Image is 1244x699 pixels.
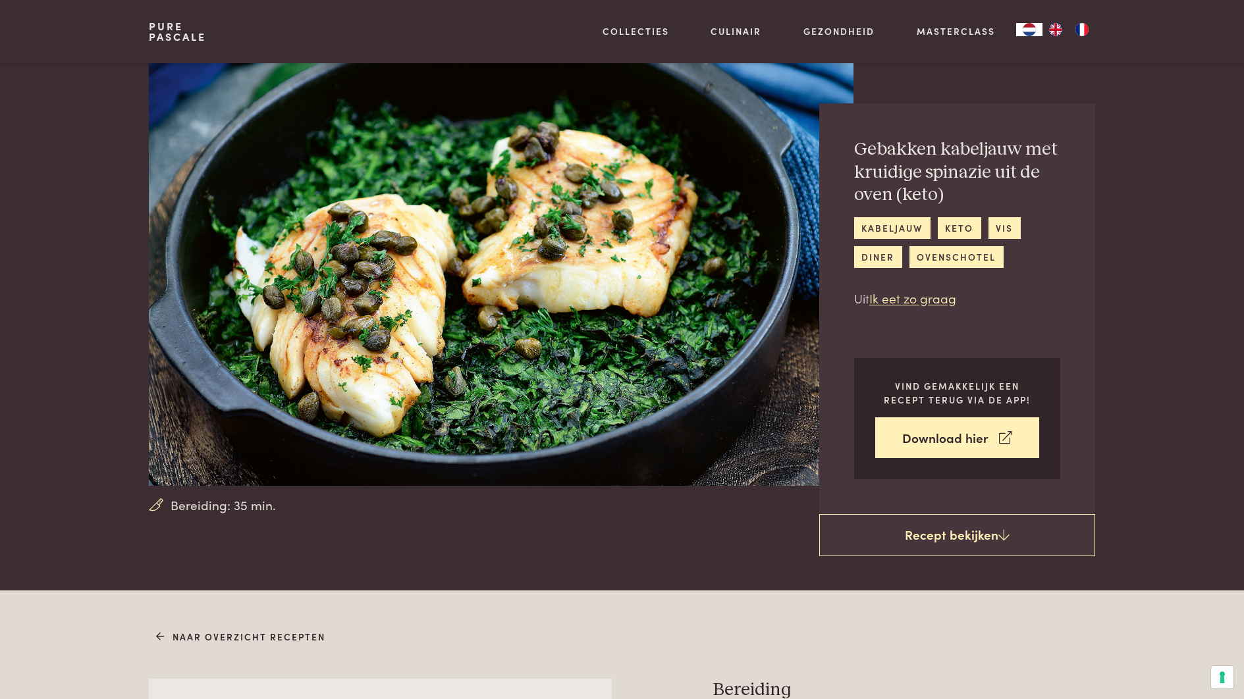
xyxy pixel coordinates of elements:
[819,514,1095,556] a: Recept bekijken
[803,24,875,38] a: Gezondheid
[854,217,931,239] a: kabeljauw
[938,217,981,239] a: keto
[917,24,995,38] a: Masterclass
[1016,23,1095,36] aside: Language selected: Nederlands
[1211,666,1233,688] button: Uw voorkeuren voor toestemming voor trackingtechnologieën
[1069,23,1095,36] a: FR
[854,138,1060,207] h2: Gebakken kabeljauw met kruidige spinazie uit de oven (keto)
[603,24,669,38] a: Collecties
[1016,23,1042,36] a: NL
[875,379,1039,406] p: Vind gemakkelijk een recept terug via de app!
[171,496,276,515] span: Bereiding: 35 min.
[854,246,902,268] a: diner
[149,63,853,486] img: Gebakken kabeljauw met kruidige spinazie uit de oven (keto)
[909,246,1004,268] a: ovenschotel
[711,24,761,38] a: Culinair
[875,417,1039,459] a: Download hier
[1016,23,1042,36] div: Language
[1042,23,1069,36] a: EN
[854,289,1060,308] p: Uit
[149,21,206,42] a: PurePascale
[988,217,1021,239] a: vis
[869,289,956,307] a: Ik eet zo graag
[156,630,325,644] a: Naar overzicht recepten
[1042,23,1095,36] ul: Language list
